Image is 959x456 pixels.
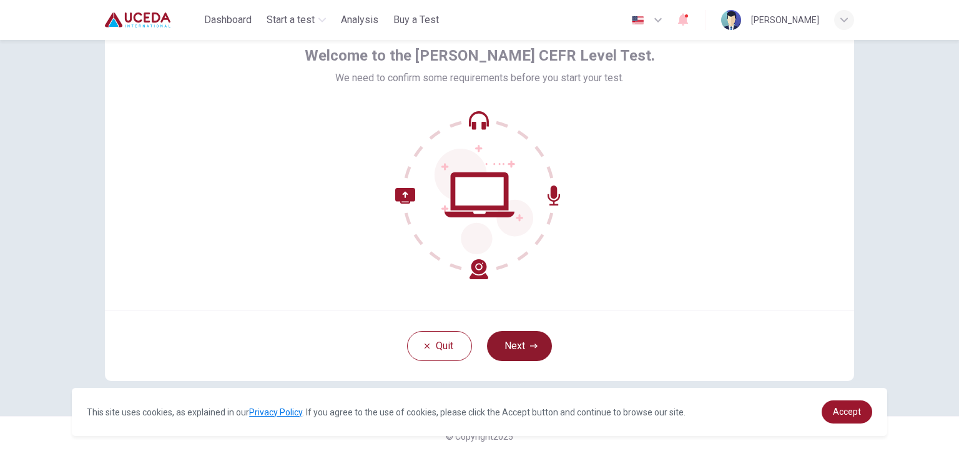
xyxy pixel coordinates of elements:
div: cookieconsent [72,388,887,436]
span: Start a test [267,12,315,27]
button: Dashboard [199,9,257,31]
button: Buy a Test [388,9,444,31]
span: Welcome to the [PERSON_NAME] CEFR Level Test. [305,46,655,66]
img: Profile picture [721,10,741,30]
img: en [630,16,646,25]
button: Analysis [336,9,383,31]
div: [PERSON_NAME] [751,12,819,27]
span: Buy a Test [393,12,439,27]
button: Quit [407,331,472,361]
span: Analysis [341,12,378,27]
span: © Copyright 2025 [446,432,513,442]
span: Accept [833,407,861,417]
span: This site uses cookies, as explained in our . If you agree to the use of cookies, please click th... [87,407,686,417]
button: Start a test [262,9,331,31]
button: Next [487,331,552,361]
a: dismiss cookie message [822,400,872,424]
a: Uceda logo [105,7,199,32]
img: Uceda logo [105,7,170,32]
span: Dashboard [204,12,252,27]
span: We need to confirm some requirements before you start your test. [335,71,624,86]
a: Privacy Policy [249,407,302,417]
